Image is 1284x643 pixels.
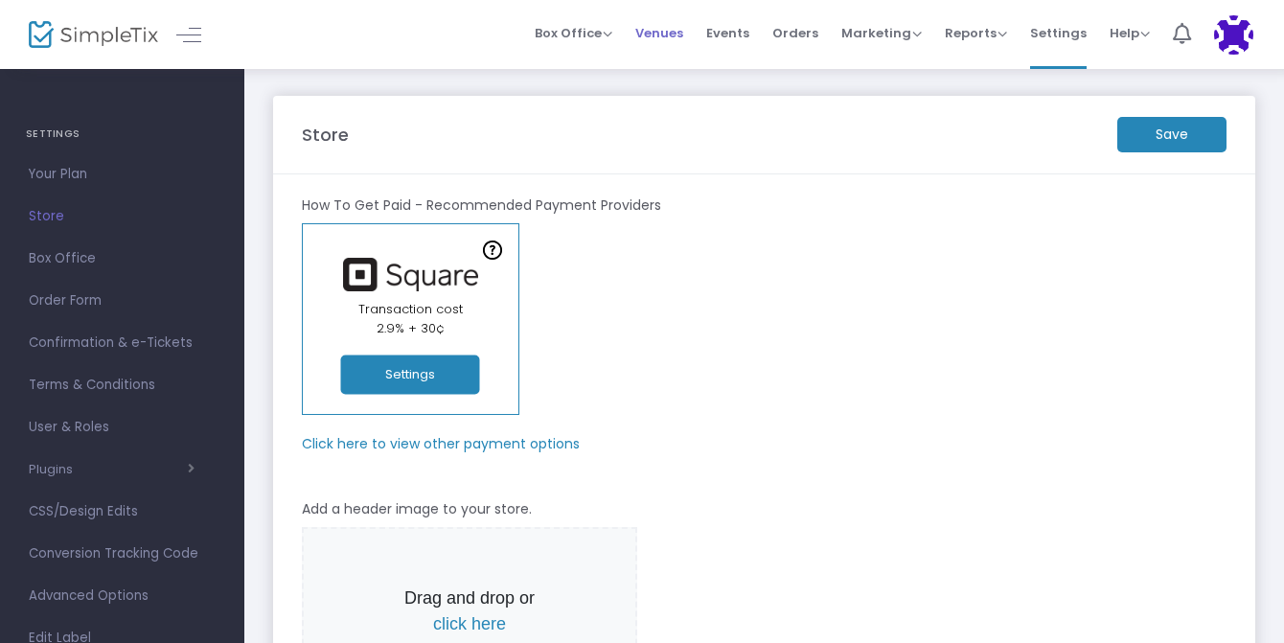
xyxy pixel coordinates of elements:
[358,300,463,318] span: Transaction cost
[26,115,218,153] h4: SETTINGS
[772,9,818,57] span: Orders
[29,162,216,187] span: Your Plan
[1110,24,1150,42] span: Help
[29,415,216,440] span: User & Roles
[483,241,502,260] img: question-mark
[302,195,661,216] m-panel-subtitle: How To Get Paid - Recommended Payment Providers
[29,373,216,398] span: Terms & Conditions
[706,9,749,57] span: Events
[433,614,506,633] span: click here
[635,9,683,57] span: Venues
[1030,9,1087,57] span: Settings
[29,584,216,609] span: Advanced Options
[1117,117,1227,152] m-button: Save
[535,24,612,42] span: Box Office
[390,586,549,637] p: Drag and drop or
[302,499,532,519] m-panel-subtitle: Add a header image to your store.
[29,462,195,477] button: Plugins
[29,288,216,313] span: Order Form
[29,499,216,524] span: CSS/Design Edits
[29,246,216,271] span: Box Office
[377,319,445,337] span: 2.9% + 30¢
[302,122,349,148] m-panel-title: Store
[841,24,922,42] span: Marketing
[29,541,216,566] span: Conversion Tracking Code
[341,356,480,395] button: Settings
[29,331,216,356] span: Confirmation & e-Tickets
[302,434,580,454] m-panel-subtitle: Click here to view other payment options
[333,258,487,291] img: square.png
[29,204,216,229] span: Store
[945,24,1007,42] span: Reports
